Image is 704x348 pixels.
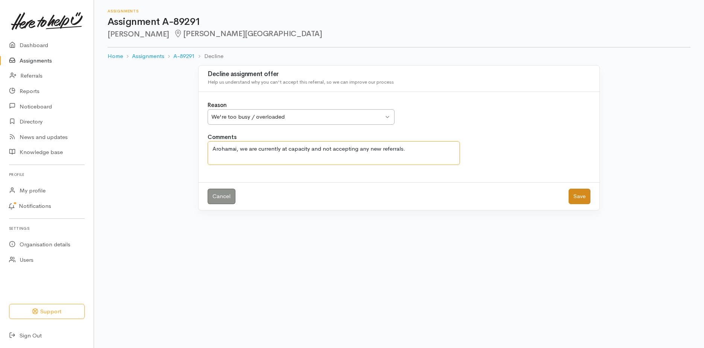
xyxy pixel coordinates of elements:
[9,169,85,180] h6: Profile
[108,9,690,13] h6: Assignments
[173,52,195,61] a: A-89291
[569,189,590,204] button: Save
[195,52,223,61] li: Decline
[108,30,690,38] h2: [PERSON_NAME]
[132,52,164,61] a: Assignments
[208,71,590,78] h3: Decline assignment offer
[108,47,690,65] nav: breadcrumb
[108,52,123,61] a: Home
[9,223,85,234] h6: Settings
[9,304,85,319] button: Support
[211,113,384,121] div: We're too busy / overloaded
[208,133,237,142] label: Comments
[208,189,235,204] a: Cancel
[208,79,394,85] span: Help us understand why you can't accept this referral, so we can improve our process
[174,29,322,38] span: [PERSON_NAME][GEOGRAPHIC_DATA]
[108,17,690,27] h1: Assignment A-89291
[208,101,227,110] label: Reason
